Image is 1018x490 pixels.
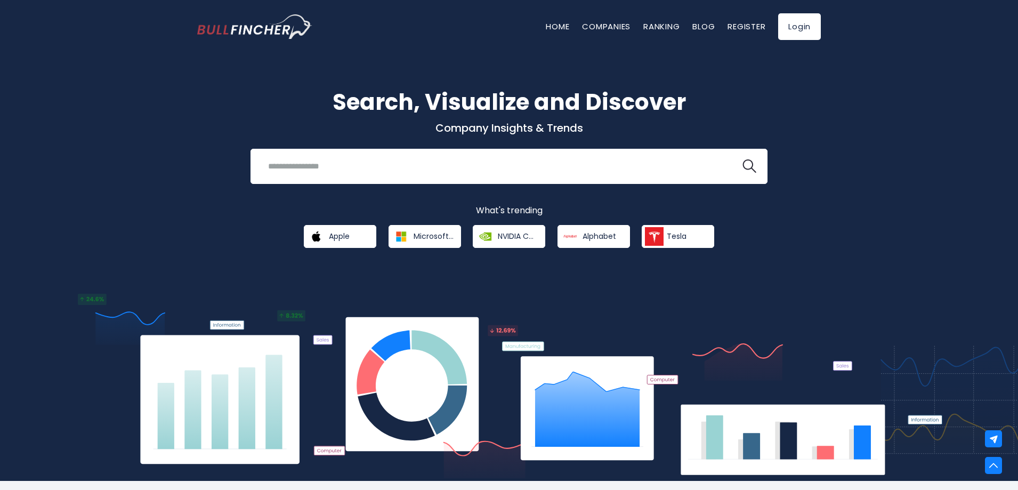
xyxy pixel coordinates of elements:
[498,231,538,241] span: NVIDIA Corporation
[197,85,821,119] h1: Search, Visualize and Discover
[582,21,631,32] a: Companies
[728,21,765,32] a: Register
[473,225,545,248] a: NVIDIA Corporation
[414,231,454,241] span: Microsoft Corporation
[583,231,616,241] span: Alphabet
[197,121,821,135] p: Company Insights & Trends
[197,205,821,216] p: What's trending
[643,21,680,32] a: Ranking
[197,14,312,39] a: Go to homepage
[546,21,569,32] a: Home
[197,14,312,39] img: Bullfincher logo
[304,225,376,248] a: Apple
[329,231,350,241] span: Apple
[778,13,821,40] a: Login
[692,21,715,32] a: Blog
[558,225,630,248] a: Alphabet
[642,225,714,248] a: Tesla
[742,159,756,173] img: search icon
[667,231,686,241] span: Tesla
[389,225,461,248] a: Microsoft Corporation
